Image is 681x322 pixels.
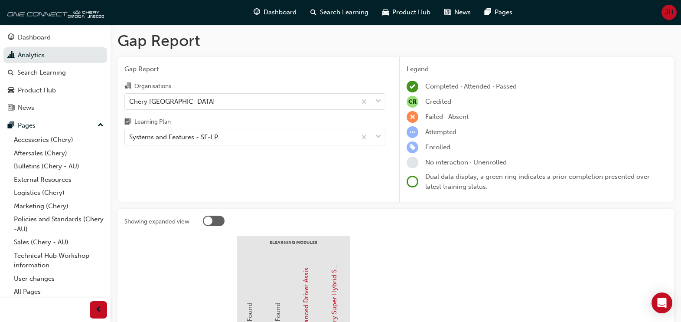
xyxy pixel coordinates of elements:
span: learningplan-icon [124,118,131,126]
div: Open Intercom Messenger [652,292,672,313]
a: Search Learning [3,65,107,81]
a: Product Hub [3,82,107,99]
span: Enrolled [425,143,450,151]
a: guage-iconDashboard [247,3,303,21]
button: JH [661,5,677,20]
button: DashboardAnalyticsSearch LearningProduct HubNews [3,28,107,118]
a: Analytics [3,47,107,63]
span: learningRecordVerb_NONE-icon [407,157,418,168]
span: search-icon [8,69,14,77]
a: Bulletins (Chery - AU) [10,160,107,173]
a: External Resources [10,173,107,187]
a: news-iconNews [437,3,478,21]
div: Pages [18,121,36,131]
div: Chery [GEOGRAPHIC_DATA] [129,96,215,106]
span: Dashboard [264,7,297,17]
span: Failed · Absent [425,113,469,121]
span: organisation-icon [124,82,131,90]
span: car-icon [8,87,14,95]
a: car-iconProduct Hub [375,3,437,21]
span: up-icon [98,120,104,131]
a: Sales (Chery - AU) [10,236,107,249]
h1: Gap Report [117,31,674,50]
a: Technical Hub Workshop information [10,249,107,272]
button: Pages [3,118,107,134]
span: null-icon [407,96,418,108]
div: Product Hub [18,85,56,95]
span: news-icon [8,104,14,112]
span: News [454,7,471,17]
a: All Pages [10,285,107,299]
a: Logistics (Chery) [10,186,107,200]
span: Credited [425,98,451,105]
span: Completed · Attended · Passed [425,82,517,90]
span: learningRecordVerb_ENROLL-icon [407,141,418,153]
a: User changes [10,272,107,286]
span: Pages [495,7,512,17]
span: chart-icon [8,52,14,59]
span: Product Hub [392,7,430,17]
span: down-icon [375,96,381,107]
span: news-icon [444,7,451,18]
span: learningRecordVerb_ATTEMPT-icon [407,126,418,138]
span: pages-icon [485,7,491,18]
div: Legend [407,64,667,74]
a: Policies and Standards (Chery -AU) [10,213,107,236]
a: Marketing (Chery) [10,200,107,213]
span: No interaction · Unenrolled [425,158,507,166]
span: pages-icon [8,122,14,130]
span: learningRecordVerb_FAIL-icon [407,111,418,123]
div: Organisations [134,82,171,91]
span: Search Learning [320,7,368,17]
span: prev-icon [95,305,102,315]
div: Search Learning [17,68,66,78]
div: Systems and Features - SF-LP [129,132,218,142]
span: guage-icon [8,34,14,42]
div: News [18,103,34,113]
span: down-icon [375,131,381,143]
div: Showing expanded view [124,217,189,226]
a: Dashboard [3,30,107,46]
span: learningRecordVerb_COMPLETE-icon [407,81,418,92]
span: car-icon [382,7,389,18]
span: guage-icon [254,7,260,18]
a: Accessories (Chery) [10,133,107,147]
span: Attempted [425,128,456,136]
img: oneconnect [4,3,104,21]
span: Gap Report [124,64,385,74]
span: search-icon [310,7,316,18]
a: search-iconSearch Learning [303,3,375,21]
div: Dashboard [18,33,51,43]
a: pages-iconPages [478,3,519,21]
span: JH [665,7,673,17]
span: Dual data display; a green ring indicates a prior completion presented over latest training status. [425,173,650,191]
a: News [3,100,107,116]
a: Aftersales (Chery) [10,147,107,160]
div: eLearning Modules [237,236,350,258]
div: Learning Plan [134,118,171,126]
